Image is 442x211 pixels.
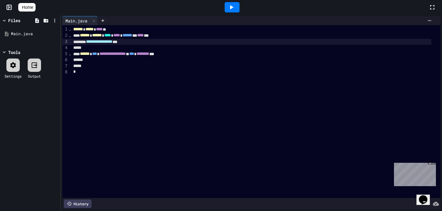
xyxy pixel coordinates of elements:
div: Main.java [62,18,90,24]
div: 8 [62,69,68,75]
iframe: chat widget [416,187,436,205]
span: Fold line [68,27,71,32]
div: Output [28,73,41,79]
a: Home [18,3,36,12]
div: 1 [62,26,68,32]
div: 7 [62,63,68,69]
span: Fold line [68,33,71,38]
iframe: chat widget [392,160,436,186]
div: Main.java [11,31,58,37]
div: 3 [62,39,68,45]
div: History [64,199,92,208]
div: Main.java [62,16,98,25]
div: 6 [62,57,68,63]
div: 4 [62,45,68,51]
div: Chat with us now!Close [2,2,42,39]
div: Files [8,17,20,24]
span: Home [22,4,33,10]
span: Fold line [68,51,71,56]
div: 5 [62,51,68,57]
div: Settings [5,73,22,79]
div: Tools [8,49,20,55]
div: 2 [62,32,68,39]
